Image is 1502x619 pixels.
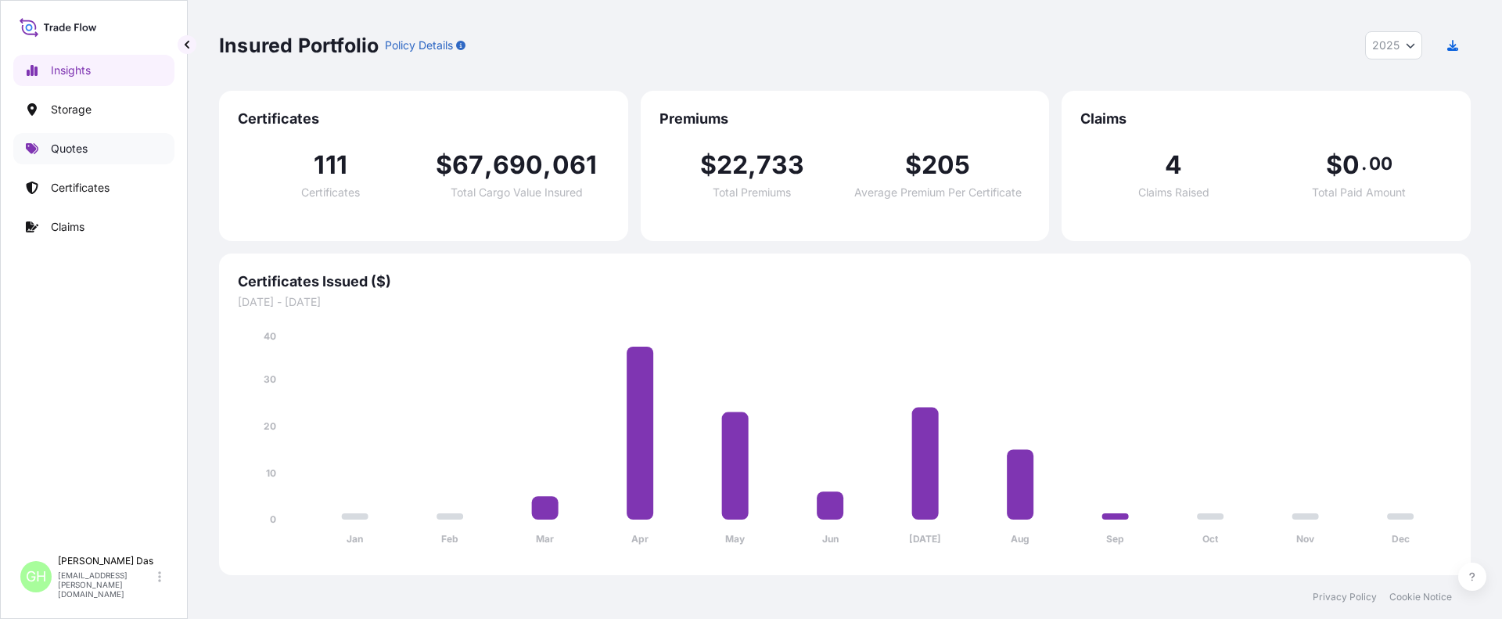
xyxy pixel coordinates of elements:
a: Storage [13,94,174,125]
p: Storage [51,102,92,117]
a: Cookie Notice [1389,591,1452,603]
tspan: [DATE] [909,533,941,545]
tspan: Sep [1106,533,1124,545]
tspan: 0 [270,513,276,525]
span: 111 [314,153,347,178]
span: $ [700,153,717,178]
span: 22 [717,153,748,178]
span: Claims Raised [1138,187,1209,198]
span: Claims [1080,110,1452,128]
tspan: Aug [1011,533,1029,545]
span: 690 [493,153,544,178]
span: Premiums [659,110,1031,128]
p: Insights [51,63,91,78]
span: Certificates [238,110,609,128]
span: . [1361,157,1367,170]
a: Certificates [13,172,174,203]
span: , [748,153,756,178]
span: Average Premium Per Certificate [854,187,1022,198]
tspan: 40 [264,330,276,342]
span: 00 [1369,157,1392,170]
span: 0 [1342,153,1360,178]
tspan: May [725,533,746,545]
p: Policy Details [385,38,453,53]
span: 733 [756,153,804,178]
a: Insights [13,55,174,86]
tspan: 10 [266,467,276,479]
span: Total Premiums [713,187,791,198]
tspan: Apr [631,533,649,545]
p: Claims [51,219,84,235]
p: Quotes [51,141,88,157]
span: 2025 [1372,38,1400,53]
tspan: 30 [264,373,276,385]
tspan: Jun [822,533,839,545]
span: Total Paid Amount [1312,187,1406,198]
p: Insured Portfolio [219,33,379,58]
span: 061 [552,153,598,178]
span: , [484,153,493,178]
a: Claims [13,211,174,243]
span: GH [26,569,46,585]
span: , [543,153,552,178]
tspan: Mar [536,533,554,545]
tspan: Nov [1296,533,1315,545]
span: $ [905,153,922,178]
p: Certificates [51,180,110,196]
span: 67 [452,153,483,178]
tspan: Feb [441,533,458,545]
tspan: 20 [264,420,276,432]
tspan: Oct [1202,533,1219,545]
span: $ [436,153,452,178]
tspan: Dec [1392,533,1410,545]
span: $ [1326,153,1342,178]
span: Total Cargo Value Insured [451,187,583,198]
span: [DATE] - [DATE] [238,294,1452,310]
p: [EMAIL_ADDRESS][PERSON_NAME][DOMAIN_NAME] [58,570,155,599]
tspan: Jan [347,533,363,545]
span: Certificates [301,187,360,198]
p: [PERSON_NAME] Das [58,555,155,567]
a: Quotes [13,133,174,164]
span: Certificates Issued ($) [238,272,1452,291]
span: 205 [922,153,971,178]
a: Privacy Policy [1313,591,1377,603]
button: Year Selector [1365,31,1422,59]
span: 4 [1165,153,1182,178]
